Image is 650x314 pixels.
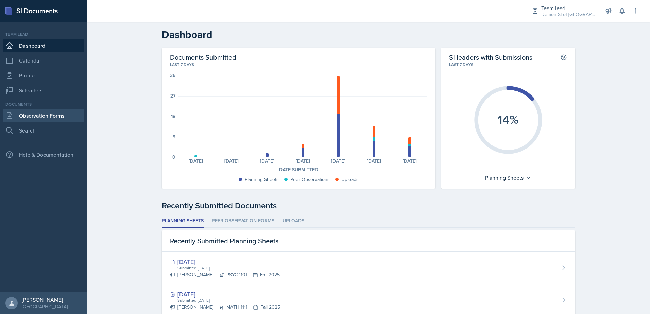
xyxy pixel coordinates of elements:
[212,214,274,228] li: Peer Observation Forms
[356,159,392,163] div: [DATE]
[171,114,175,119] div: 18
[170,93,175,98] div: 27
[178,159,214,163] div: [DATE]
[162,214,204,228] li: Planning Sheets
[541,11,596,18] div: Demon SI of [GEOGRAPHIC_DATA] / Fall 2025
[3,69,84,82] a: Profile
[3,84,84,97] a: Si leaders
[341,176,359,183] div: Uploads
[498,110,519,128] text: 14%
[22,296,68,303] div: [PERSON_NAME]
[162,29,575,41] h2: Dashboard
[177,265,280,271] div: Submitted [DATE]
[170,257,280,266] div: [DATE]
[482,172,534,183] div: Planning Sheets
[172,155,175,159] div: 0
[170,166,427,173] div: Date Submitted
[541,4,596,12] div: Team lead
[177,297,280,303] div: Submitted [DATE]
[170,290,280,299] div: [DATE]
[170,271,280,278] div: [PERSON_NAME] PSYC 1101 Fall 2025
[173,134,175,139] div: 9
[449,62,567,68] div: Last 7 days
[3,31,84,37] div: Team lead
[170,73,175,78] div: 36
[3,54,84,67] a: Calendar
[3,39,84,52] a: Dashboard
[285,159,321,163] div: [DATE]
[170,62,427,68] div: Last 7 days
[22,303,68,310] div: [GEOGRAPHIC_DATA]
[290,176,330,183] div: Peer Observations
[162,252,575,284] a: [DATE] Submitted [DATE] [PERSON_NAME]PSYC 1101Fall 2025
[245,176,279,183] div: Planning Sheets
[392,159,428,163] div: [DATE]
[321,159,356,163] div: [DATE]
[3,124,84,137] a: Search
[162,199,575,212] div: Recently Submitted Documents
[170,53,427,62] h2: Documents Submitted
[449,53,532,62] h2: Si leaders with Submissions
[3,148,84,161] div: Help & Documentation
[283,214,304,228] li: Uploads
[162,230,575,252] div: Recently Submitted Planning Sheets
[170,303,280,311] div: [PERSON_NAME] MATH 1111 Fall 2025
[214,159,250,163] div: [DATE]
[250,159,285,163] div: [DATE]
[3,109,84,122] a: Observation Forms
[3,101,84,107] div: Documents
